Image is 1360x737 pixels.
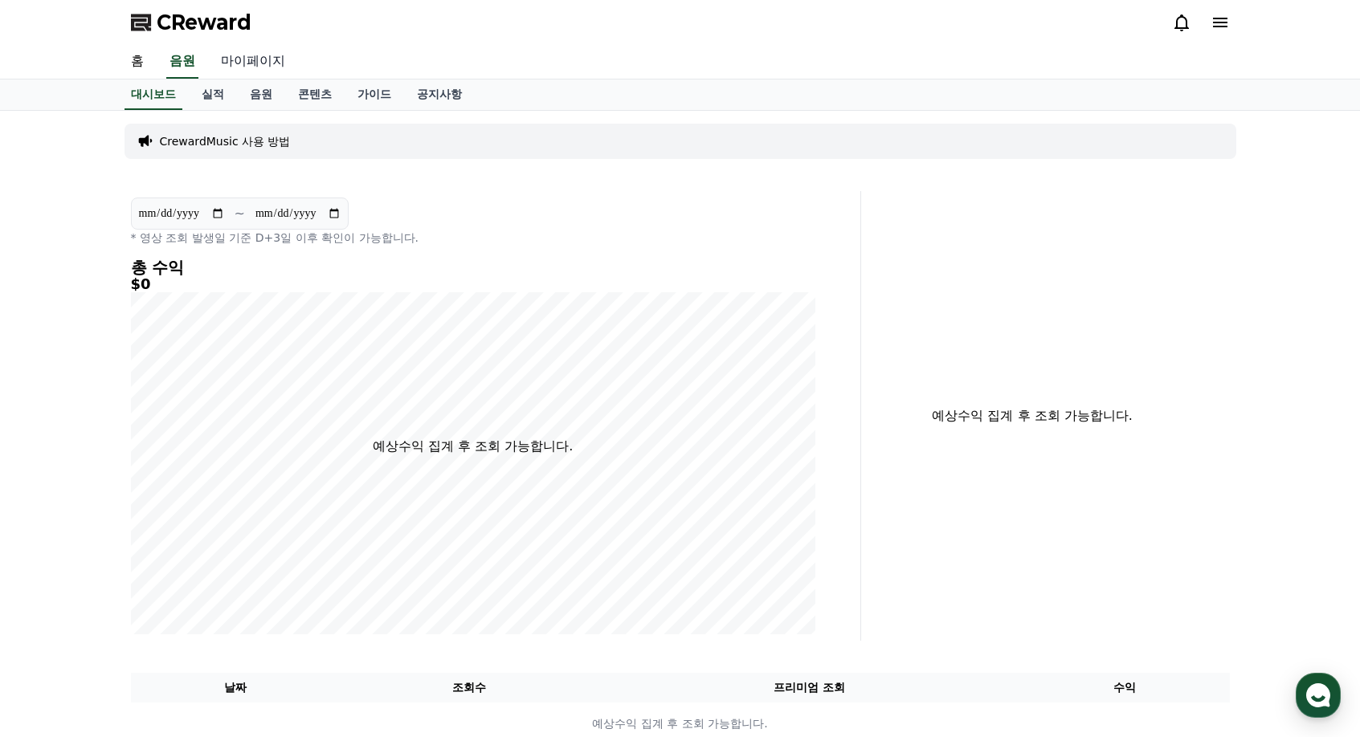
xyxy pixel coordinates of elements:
a: 홈 [5,509,106,549]
span: 대화 [147,534,166,547]
th: 날짜 [131,673,341,702]
a: 대시보드 [125,79,182,110]
a: CReward [131,10,251,35]
a: 대화 [106,509,207,549]
span: 설정 [248,533,268,546]
a: 음원 [166,45,198,79]
a: 콘텐츠 [285,79,345,110]
a: CrewardMusic 사용 방법 [160,133,291,149]
p: 예상수익 집계 후 조회 가능합니다. [373,437,573,456]
p: ~ [235,204,245,223]
a: 가이드 [345,79,404,110]
h5: $0 [131,276,815,292]
th: 조회수 [340,673,598,702]
p: 예상수익 집계 후 조회 가능합니다. [132,715,1229,732]
a: 설정 [207,509,308,549]
a: 홈 [118,45,157,79]
h4: 총 수익 [131,259,815,276]
p: * 영상 조회 발생일 기준 D+3일 이후 확인이 가능합니다. [131,230,815,246]
a: 마이페이지 [208,45,298,79]
span: 홈 [51,533,60,546]
th: 수익 [1020,673,1230,702]
a: 음원 [237,79,285,110]
a: 실적 [189,79,237,110]
span: CReward [157,10,251,35]
p: 예상수익 집계 후 조회 가능합니다. [874,406,1191,426]
th: 프리미엄 조회 [598,673,1020,702]
a: 공지사항 [404,79,475,110]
